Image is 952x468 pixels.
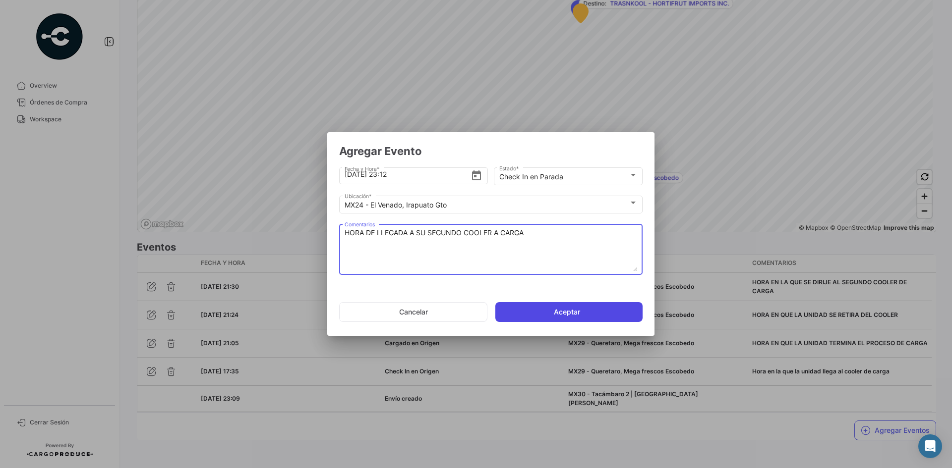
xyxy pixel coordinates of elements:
h2: Agregar Evento [339,144,643,158]
button: Cancelar [339,302,487,322]
input: Seleccionar una fecha [345,157,471,192]
button: Open calendar [471,169,482,180]
mat-select-trigger: MX24 - El Venado, Irapuato Gto [345,201,447,209]
mat-select-trigger: Check In en Parada [499,172,563,181]
button: Aceptar [495,302,643,322]
div: Abrir Intercom Messenger [918,434,942,458]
